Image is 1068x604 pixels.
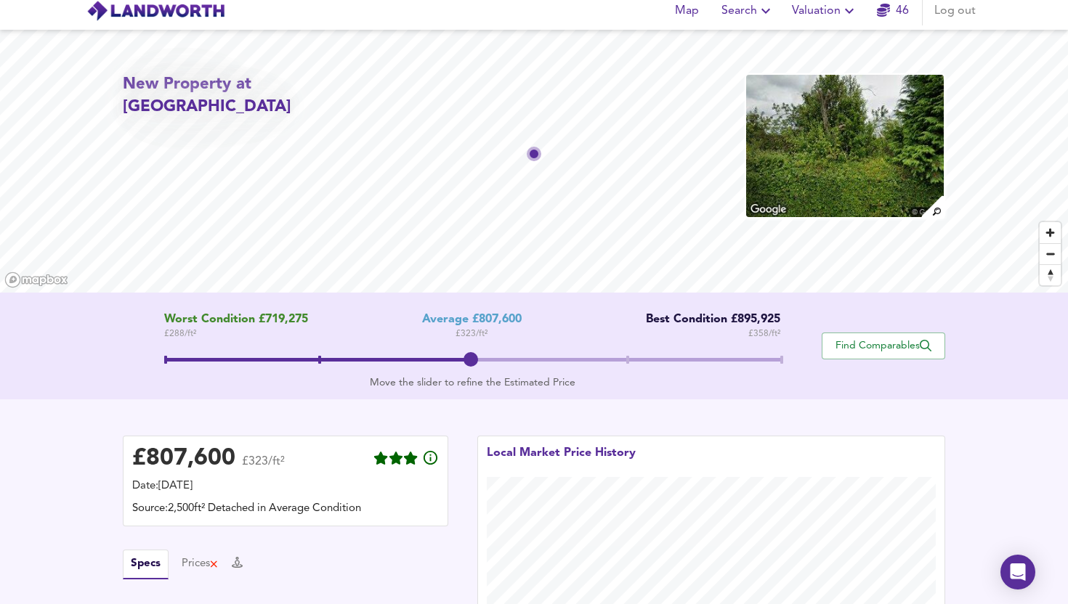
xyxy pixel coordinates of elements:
span: Zoom out [1040,244,1061,264]
button: Zoom in [1040,222,1061,243]
div: Move the slider to refine the Estimated Price [164,375,781,390]
div: Average £807,600 [422,313,522,327]
div: Open Intercom Messenger [1000,555,1035,589]
div: Date: [DATE] [132,478,439,494]
button: Prices [182,556,219,572]
img: property [745,73,945,219]
span: £ 323 / ft² [456,327,488,341]
div: Source: 2,500ft² Detached in Average Condition [132,501,439,517]
span: Log out [934,1,976,21]
span: Map [669,1,704,21]
span: Reset bearing to north [1040,265,1061,285]
span: Worst Condition £719,275 [164,313,308,327]
button: Zoom out [1040,243,1061,264]
span: £ 358 / ft² [748,327,780,341]
a: Mapbox homepage [4,272,68,288]
h2: New Property at [GEOGRAPHIC_DATA] [123,73,386,119]
a: 46 [877,1,909,21]
img: search [920,194,945,219]
div: Best Condition £895,925 [635,313,780,327]
button: Find Comparables [822,332,945,359]
button: Specs [123,550,169,579]
div: Local Market Price History [487,445,636,477]
span: Valuation [792,1,858,21]
span: Search [721,1,774,21]
div: £ 807,600 [132,448,235,470]
span: £ 288 / ft² [164,327,308,341]
span: Find Comparables [830,339,937,353]
button: Reset bearing to north [1040,264,1061,285]
span: £323/ft² [242,456,285,477]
